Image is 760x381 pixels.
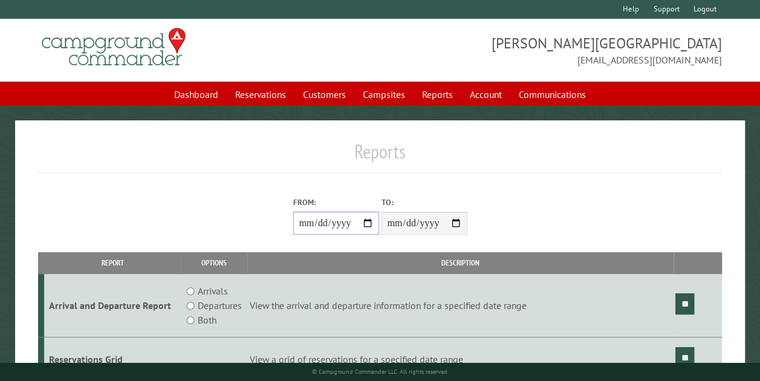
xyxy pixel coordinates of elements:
td: View the arrival and departure information for a specified date range [247,274,674,337]
span: [PERSON_NAME][GEOGRAPHIC_DATA] [EMAIL_ADDRESS][DOMAIN_NAME] [380,33,723,67]
label: From: [293,197,379,208]
label: Arrivals [198,284,228,298]
h1: Reports [38,140,722,173]
label: Both [198,313,216,327]
small: © Campground Commander LLC. All rights reserved. [312,368,449,376]
th: Report [44,252,181,273]
a: Dashboard [167,83,226,106]
label: To: [382,197,467,208]
th: Options [181,252,247,273]
a: Account [463,83,509,106]
label: Departures [198,298,242,313]
a: Customers [296,83,353,106]
a: Reservations [228,83,293,106]
a: Communications [512,83,593,106]
a: Reports [415,83,460,106]
td: Arrival and Departure Report [44,274,181,337]
th: Description [247,252,674,273]
img: Campground Commander [38,24,189,71]
a: Campsites [356,83,412,106]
